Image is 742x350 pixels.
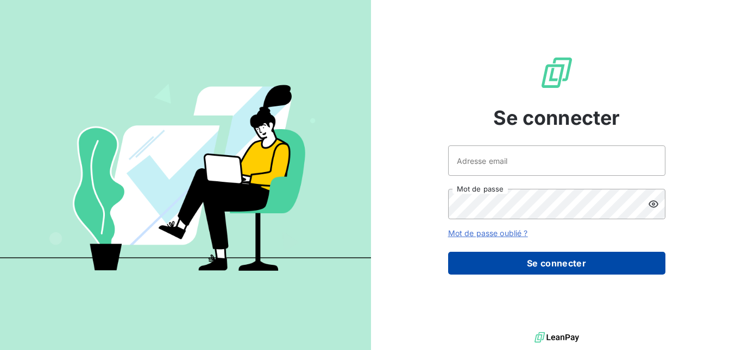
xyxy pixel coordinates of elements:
span: Se connecter [493,103,620,132]
button: Se connecter [448,252,665,275]
img: Logo LeanPay [539,55,574,90]
input: placeholder [448,145,665,176]
a: Mot de passe oublié ? [448,228,528,238]
img: logo [535,329,579,346]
